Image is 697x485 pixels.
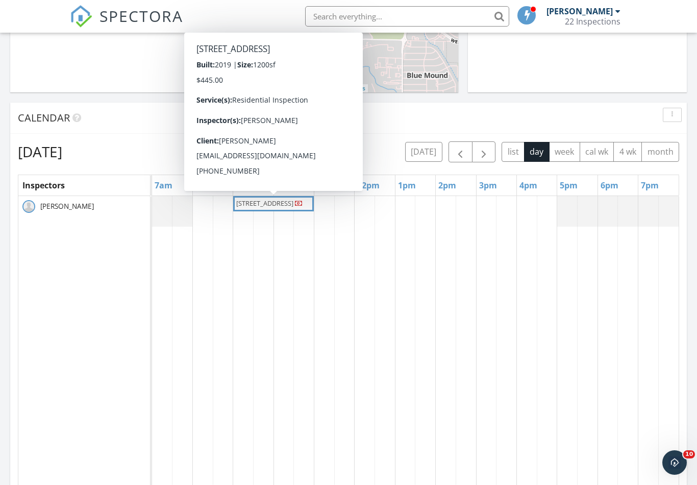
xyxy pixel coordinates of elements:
div: | [239,84,368,93]
div: 22 Inspections [565,16,620,27]
button: 4 wk [613,142,642,162]
a: 6pm [598,177,621,193]
a: Leaflet [242,85,259,91]
a: 7am [152,177,175,193]
button: cal wk [580,142,614,162]
a: 2pm [436,177,459,193]
span: [STREET_ADDRESS] [236,199,293,208]
span: Calendar [18,111,70,125]
img: The Best Home Inspection Software - Spectora [70,5,92,28]
a: © MapTiler [260,85,288,91]
span: [PERSON_NAME] [38,201,96,211]
button: Next day [472,141,496,162]
a: 8am [193,177,216,193]
iframe: Intercom live chat [662,450,687,475]
button: month [641,142,679,162]
span: Inspectors [22,180,65,191]
a: 12pm [355,177,382,193]
img: default-user-f0147aede5fd5fa78ca7ade42f37bd4542148d508eef1c3d3ea960f66861d68b.jpg [22,200,35,213]
div: [PERSON_NAME] [546,6,613,16]
a: 9am [233,177,256,193]
button: day [524,142,550,162]
button: [DATE] [405,142,442,162]
a: © OpenStreetMap contributors [289,85,365,91]
h2: [DATE] [18,141,62,162]
a: SPECTORA [70,14,183,35]
a: 10am [274,177,302,193]
a: 4pm [517,177,540,193]
span: SPECTORA [99,5,183,27]
input: Search everything... [305,6,509,27]
button: week [549,142,580,162]
a: 5pm [557,177,580,193]
a: 1pm [395,177,418,193]
a: 11am [314,177,342,193]
span: 10 [683,450,695,458]
button: Previous day [449,141,472,162]
button: list [502,142,525,162]
a: 3pm [477,177,500,193]
a: 7pm [638,177,661,193]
